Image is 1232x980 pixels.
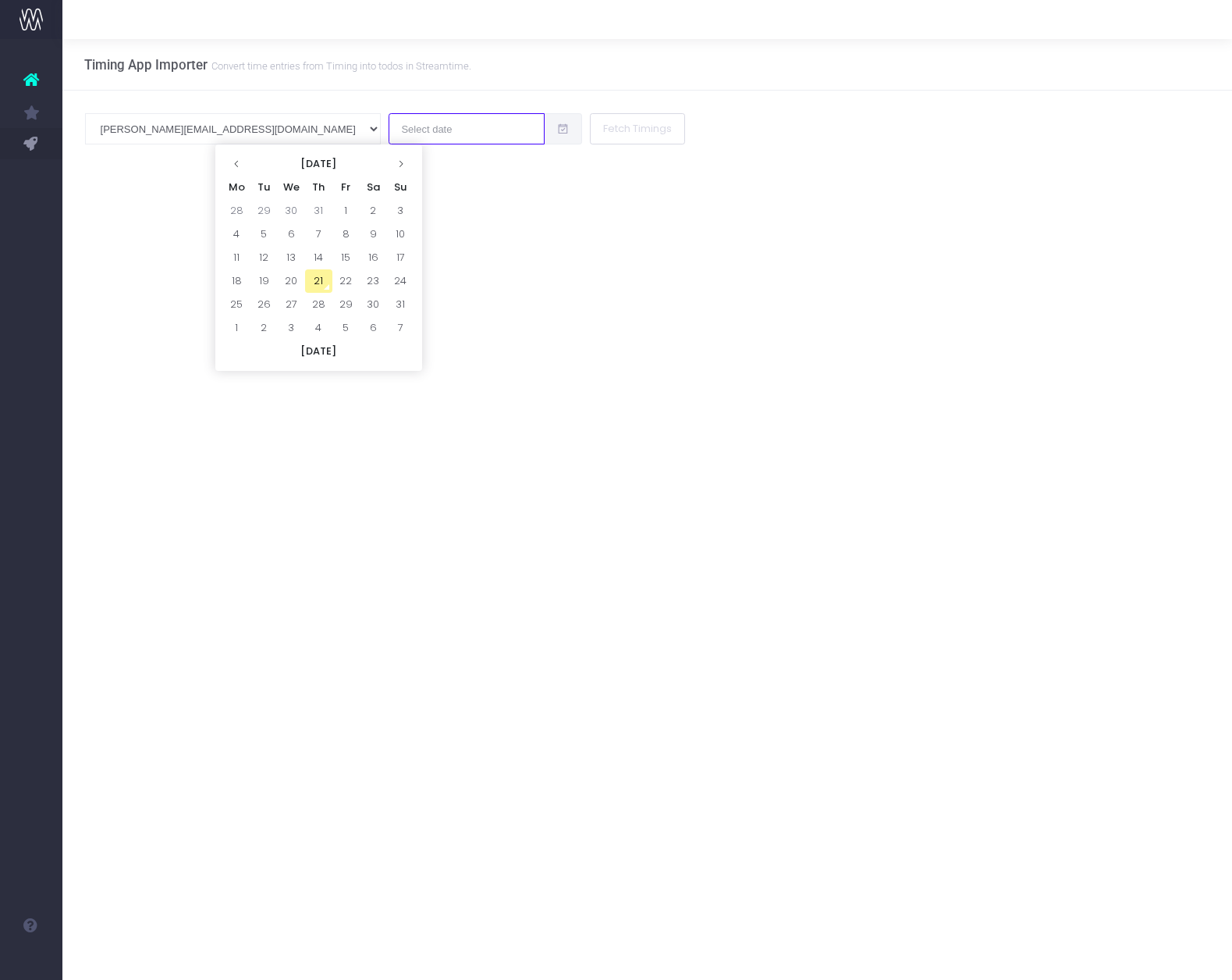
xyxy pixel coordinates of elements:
td: 30 [278,199,305,223]
td: 25 [223,293,250,316]
td: 2 [360,199,387,223]
td: 26 [250,293,278,316]
td: 7 [387,316,414,340]
td: 22 [332,269,360,293]
th: [DATE] [250,152,387,176]
td: 6 [360,316,387,340]
td: 3 [387,199,414,223]
th: Tu [250,176,278,199]
td: 18 [223,269,250,293]
td: 28 [305,293,332,316]
td: 29 [332,293,360,316]
td: 17 [387,246,414,269]
td: 31 [305,199,332,223]
th: Su [387,176,414,199]
td: 2 [250,316,278,340]
img: images/default_profile_image.png [20,949,43,972]
td: 7 [305,223,332,246]
th: Fr [332,176,360,199]
td: 28 [223,199,250,223]
td: 11 [223,246,250,269]
th: [DATE] [223,340,414,363]
td: 20 [278,269,305,293]
td: 29 [250,199,278,223]
td: 24 [387,269,414,293]
th: Sa [360,176,387,199]
td: 6 [278,223,305,246]
td: 13 [278,246,305,269]
td: 5 [250,223,278,246]
td: 31 [387,293,414,316]
td: 9 [360,223,387,246]
th: Mo [223,176,250,199]
th: We [278,176,305,199]
td: 19 [250,269,278,293]
td: 3 [278,316,305,340]
button: Fetch Timings [590,113,685,144]
td: 1 [223,316,250,340]
small: Convert time entries from Timing into todos in Streamtime. [208,57,471,73]
td: 8 [332,223,360,246]
td: 21 [305,269,332,293]
td: 5 [332,316,360,340]
td: 14 [305,246,332,269]
td: 15 [332,246,360,269]
td: 30 [360,293,387,316]
input: Select date [389,113,545,144]
td: 12 [250,246,278,269]
td: 27 [278,293,305,316]
td: 10 [387,223,414,246]
td: 4 [305,316,332,340]
h3: Timing App Importer [84,57,471,73]
td: 23 [360,269,387,293]
td: 4 [223,223,250,246]
td: 1 [332,199,360,223]
td: 16 [360,246,387,269]
th: Th [305,176,332,199]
